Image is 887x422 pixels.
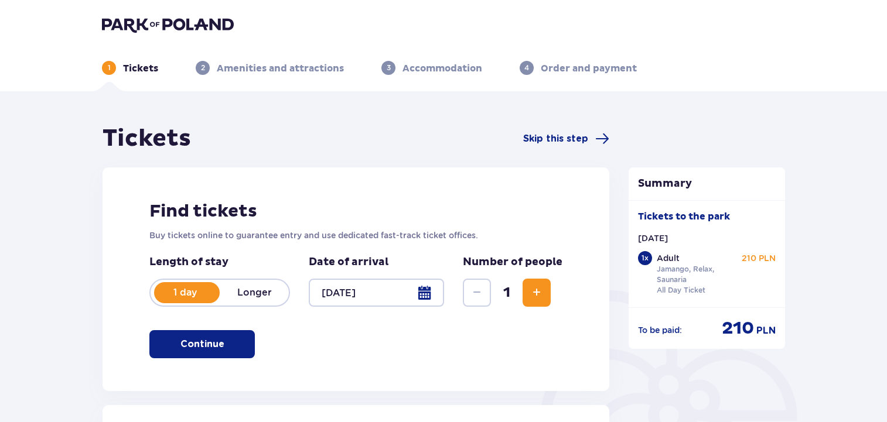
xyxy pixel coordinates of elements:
[657,253,680,263] font: Adult
[657,286,705,294] font: All Day Ticket
[638,177,692,190] font: Summary
[541,63,637,74] font: Order and payment
[108,63,111,72] font: 1
[524,63,529,72] font: 4
[463,279,491,307] button: Decrease
[680,325,682,335] font: :
[402,63,482,74] font: Accommodation
[149,200,257,222] font: Find tickets
[523,132,609,146] a: Skip this step
[237,287,272,298] font: Longer
[523,134,588,143] font: Skip this step
[638,211,730,222] font: Tickets to the park
[638,325,680,335] font: To be paid
[722,317,754,339] font: 210
[642,253,644,262] font: 1
[123,63,158,74] font: Tickets
[149,330,255,358] button: Continue
[103,124,191,153] font: Tickets
[149,255,228,269] font: Length of stay
[756,326,776,335] font: PLN
[387,63,391,72] font: 3
[201,63,205,72] font: 2
[742,253,776,263] font: 210 PLN
[102,16,234,33] img: Park of Poland logo
[644,253,649,262] font: x
[523,279,551,307] button: Increase
[638,234,668,243] font: [DATE]
[173,287,197,298] font: 1 day
[657,265,714,284] font: Jamango, Relax, Saunaria
[503,284,510,301] font: 1
[149,231,478,240] font: Buy tickets online to guarantee entry and use dedicated fast-track ticket offices.
[309,255,388,269] font: Date of arrival
[463,255,562,269] font: Number of people
[217,63,344,74] font: Amenities and attractions
[180,339,224,349] font: Continue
